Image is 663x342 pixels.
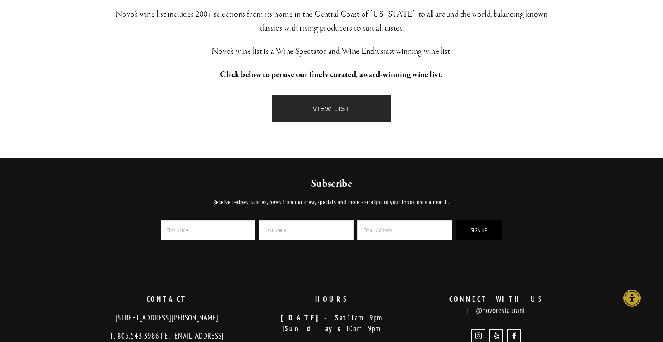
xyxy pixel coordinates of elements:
[315,294,348,304] strong: HOURS
[420,294,572,316] p: @novorestaurant
[105,45,558,58] h3: Novo’s wine list is a Wine Spectator and Wine Enthusiast winning wine list.
[140,198,524,207] p: Receive recipes, stories, news from our crew, specials and more - straight to your inbox once a m...
[140,177,524,191] h2: Subscribe
[272,95,391,122] a: VIEW LIST
[471,227,487,234] span: Sign Up
[281,313,347,322] strong: [DATE]-Sat
[285,324,346,333] strong: Sundays
[449,294,551,315] strong: CONNECT WITH US |
[220,69,443,80] strong: Click below to peruse our finely curated, award-winning wine list.
[259,220,354,240] input: Last Name
[623,290,641,307] div: Accessibility Menu
[161,220,255,240] input: First Name
[147,294,188,304] strong: CONTACT
[256,312,407,334] p: 11am - 9pm | 10am - 9pm
[357,220,452,240] input: Email Address
[105,7,558,35] h3: Novo’s wine list includes 200+ selections from its home in the Central Coast of [US_STATE], to al...
[456,220,502,240] button: Sign Up
[91,312,243,323] p: [STREET_ADDRESS][PERSON_NAME]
